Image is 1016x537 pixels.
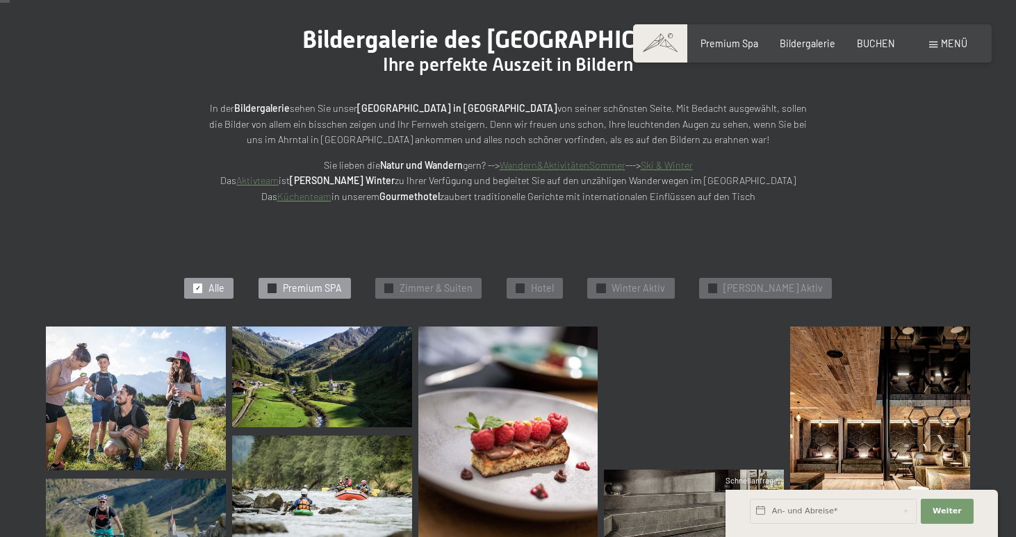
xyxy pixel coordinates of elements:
strong: [PERSON_NAME] Winter [290,174,395,186]
a: Wandern&AktivitätenSommer [500,159,625,171]
span: Premium SPA [283,281,342,295]
p: In der sehen Sie unser von seiner schönsten Seite. Mit Bedacht ausgewählt, sollen die Bilder von ... [202,101,814,148]
span: Zimmer & Suiten [400,281,473,295]
a: Ski & Winter [641,159,693,171]
span: Weiter [933,506,962,517]
a: Premium Spa [700,38,758,49]
p: Sie lieben die gern? --> ---> Das ist zu Ihrer Verfügung und begleitet Sie auf den unzähligen Wan... [202,158,814,205]
span: Hotel [531,281,554,295]
span: Menü [941,38,967,49]
img: Bildergalerie [232,327,412,428]
button: Weiter [921,499,974,524]
span: ✓ [386,284,392,292]
strong: Gourmethotel [379,190,440,202]
span: [PERSON_NAME] Aktiv [723,281,823,295]
span: ✓ [598,284,604,292]
span: Winter Aktiv [612,281,665,295]
a: Bildergalerie [780,38,835,49]
span: ✓ [269,284,275,292]
span: Schnellanfrage [726,476,778,485]
span: Ihre perfekte Auszeit in Bildern [383,54,633,75]
span: ✓ [517,284,523,292]
span: ✓ [195,284,201,292]
strong: [GEOGRAPHIC_DATA] in [GEOGRAPHIC_DATA] [357,102,557,114]
a: BUCHEN [857,38,895,49]
strong: Bildergalerie [234,102,290,114]
span: Alle [208,281,224,295]
a: Küchenteam [277,190,331,202]
a: Aktivteam [236,174,279,186]
img: Wellnesshotels - Erholung - Whirlpool - Inifity Pool - Ahrntal [604,327,784,461]
strong: Natur und Wandern [380,159,463,171]
span: ✓ [710,284,715,292]
img: Bildergalerie [46,327,226,470]
span: Bildergalerie des [GEOGRAPHIC_DATA] [302,25,714,53]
